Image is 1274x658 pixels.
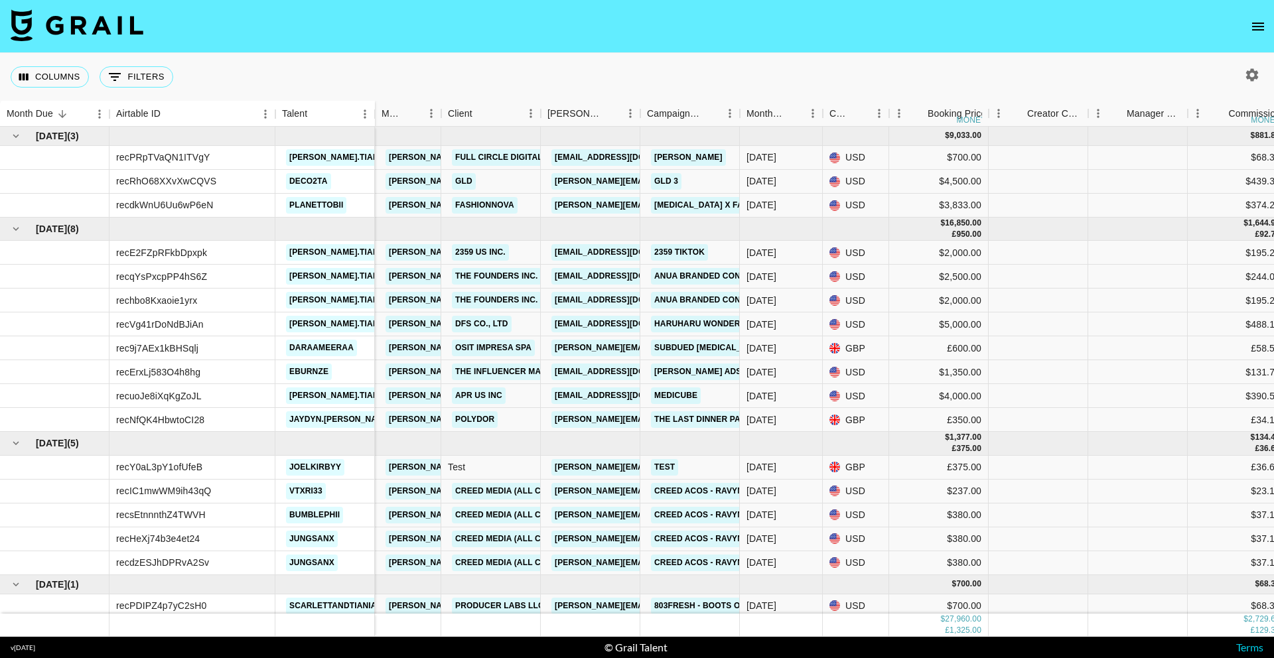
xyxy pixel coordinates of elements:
[746,365,776,379] div: Jul '25
[746,151,776,164] div: Aug '25
[386,598,602,614] a: [PERSON_NAME][EMAIL_ADDRESS][DOMAIN_NAME]
[823,384,889,408] div: USD
[651,459,678,476] a: test
[823,312,889,336] div: USD
[452,363,621,380] a: The Influencer Marketing Factory
[651,316,744,332] a: Haruharu Wonder
[746,532,776,545] div: Jun '25
[1243,218,1248,229] div: $
[551,316,700,332] a: [EMAIL_ADDRESS][DOMAIN_NAME]
[945,218,981,229] div: 16,850.00
[307,105,326,123] button: Sort
[1127,101,1181,127] div: Manager Commmission Override
[100,66,173,88] button: Show filters
[116,389,202,403] div: recuoJe8iXqKgZoJL
[116,342,198,355] div: rec9j7AEx1kBHSqlj
[1255,229,1259,240] div: £
[746,389,776,403] div: Jul '25
[823,480,889,503] div: USD
[386,197,602,214] a: [PERSON_NAME][EMAIL_ADDRESS][DOMAIN_NAME]
[386,244,602,261] a: [PERSON_NAME][EMAIL_ADDRESS][DOMAIN_NAME]
[701,104,720,123] button: Sort
[1088,101,1188,127] div: Manager Commmission Override
[441,456,541,480] div: Test
[956,578,981,590] div: 700.00
[551,149,700,166] a: [EMAIL_ADDRESS][DOMAIN_NAME]
[386,268,602,285] a: [PERSON_NAME][EMAIL_ADDRESS][DOMAIN_NAME]
[651,340,768,356] a: Subdued [MEDICAL_DATA]
[647,101,701,127] div: Campaign (Type)
[823,527,889,551] div: USD
[90,104,109,124] button: Menu
[116,151,210,164] div: recPRpTVaQN1ITVgY
[286,149,392,166] a: [PERSON_NAME].tiara1
[746,556,776,569] div: Jun '25
[551,507,836,523] a: [PERSON_NAME][EMAIL_ADDRESS][PERSON_NAME][DOMAIN_NAME]
[889,146,989,170] div: $700.00
[950,625,981,636] div: 1,325.00
[386,292,602,308] a: [PERSON_NAME][EMAIL_ADDRESS][DOMAIN_NAME]
[823,146,889,170] div: USD
[386,173,602,190] a: [PERSON_NAME][EMAIL_ADDRESS][DOMAIN_NAME]
[823,336,889,360] div: GBP
[67,436,79,450] span: ( 5 )
[11,643,35,652] div: v [DATE]
[286,483,326,499] a: vtxri33
[950,432,981,443] div: 1,377.00
[746,599,776,612] div: May '25
[940,614,945,625] div: $
[386,531,602,547] a: [PERSON_NAME][EMAIL_ADDRESS][DOMAIN_NAME]
[829,101,851,127] div: Currency
[823,241,889,265] div: USD
[640,101,740,127] div: Campaign (Type)
[286,340,357,356] a: daraameeraa
[889,480,989,503] div: $237.00
[651,555,800,571] a: creed acos - ravyn / tokyphile
[551,598,768,614] a: [PERSON_NAME][EMAIL_ADDRESS][DOMAIN_NAME]
[823,170,889,194] div: USD
[784,104,803,123] button: Sort
[956,229,981,240] div: 950.00
[889,594,989,618] div: $700.00
[952,229,957,240] div: £
[950,130,981,141] div: 9,033.00
[116,270,207,283] div: recqYsPxcpPP4hS6Z
[551,387,700,404] a: [EMAIL_ADDRESS][DOMAIN_NAME]
[551,197,768,214] a: [PERSON_NAME][EMAIL_ADDRESS][DOMAIN_NAME]
[957,116,987,124] div: money
[945,432,950,443] div: $
[541,101,640,127] div: Booker
[746,270,776,283] div: Jul '25
[1236,641,1263,653] a: Terms
[36,129,67,143] span: [DATE]
[889,170,989,194] div: $4,500.00
[746,508,776,521] div: Jun '25
[11,66,89,88] button: Select columns
[116,413,204,427] div: recNfQK4HbwtoCI28
[386,483,602,499] a: [PERSON_NAME][EMAIL_ADDRESS][DOMAIN_NAME]
[551,483,836,499] a: [PERSON_NAME][EMAIL_ADDRESS][PERSON_NAME][DOMAIN_NAME]
[889,551,989,575] div: $380.00
[1251,625,1255,636] div: £
[286,363,332,380] a: eburnze
[746,342,776,355] div: Jul '25
[116,318,204,331] div: recVg41rDoNdBJiAn
[452,292,541,308] a: THE FOUNDERS INC.
[651,483,800,499] a: creed acos - ravyn / tokyphile
[452,411,498,428] a: Polydor
[909,104,928,123] button: Sort
[746,484,776,497] div: Jun '25
[720,103,740,123] button: Menu
[823,101,889,127] div: Currency
[116,246,207,259] div: recE2FZpRFkbDpxpk
[956,443,981,454] div: 375.00
[421,103,441,123] button: Menu
[1255,443,1259,454] div: £
[823,265,889,289] div: USD
[386,316,602,332] a: [PERSON_NAME][EMAIL_ADDRESS][DOMAIN_NAME]
[1251,130,1255,141] div: $
[746,174,776,188] div: Aug '25
[889,384,989,408] div: $4,000.00
[945,130,950,141] div: $
[1088,103,1108,123] button: Menu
